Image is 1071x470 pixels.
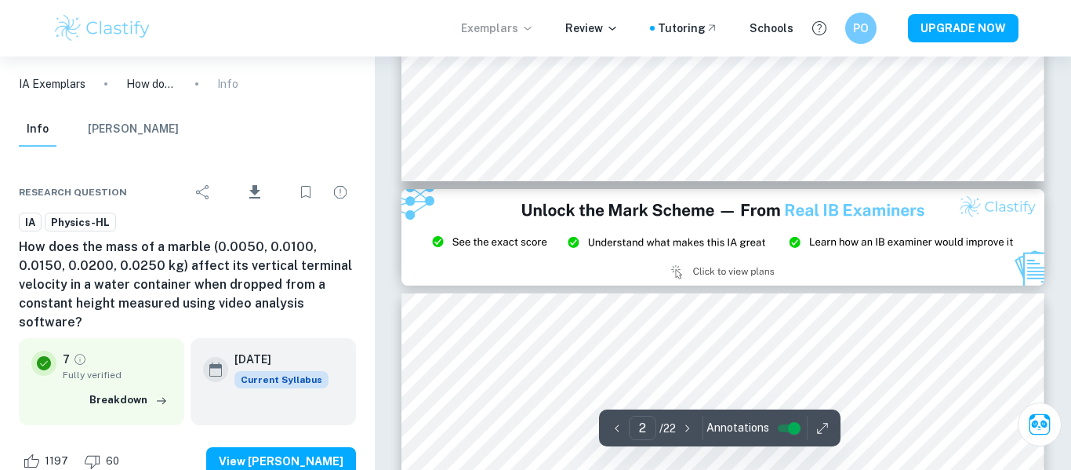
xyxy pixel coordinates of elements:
div: This exemplar is based on the current syllabus. Feel free to refer to it for inspiration/ideas wh... [234,371,329,388]
span: Annotations [706,420,769,436]
div: Bookmark [290,177,321,208]
p: / 22 [659,420,676,437]
a: Tutoring [658,20,718,37]
button: UPGRADE NOW [908,14,1018,42]
span: 1197 [36,454,77,469]
button: Breakdown [85,388,172,412]
div: Download [222,172,287,213]
a: Physics-HL [45,213,116,232]
div: Report issue [325,177,356,208]
p: 7 [63,351,70,368]
button: Help and Feedback [806,15,833,42]
h6: [DATE] [234,351,316,368]
button: Ask Clai [1018,403,1062,446]
p: How does the mass of a marble (0.0050, 0.0100, 0.0150, 0.0200, 0.0250 kg) affect its vertical ter... [126,75,176,93]
img: Ad [401,189,1044,286]
img: Clastify logo [53,13,152,44]
a: Grade fully verified [73,352,87,366]
span: 60 [97,454,128,469]
p: Exemplars [461,20,534,37]
h6: How does the mass of a marble (0.0050, 0.0100, 0.0150, 0.0200, 0.0250 kg) affect its vertical ter... [19,238,356,332]
div: Share [187,177,219,208]
button: Info [19,112,56,147]
span: IA [20,215,41,231]
span: Research question [19,185,127,199]
span: Fully verified [63,368,172,382]
span: Physics-HL [45,215,115,231]
a: IA [19,213,42,232]
p: Info [217,75,238,93]
a: IA Exemplars [19,75,85,93]
button: [PERSON_NAME] [88,112,179,147]
p: Review [565,20,619,37]
h6: PO [852,20,870,37]
span: Current Syllabus [234,371,329,388]
a: Schools [750,20,793,37]
button: PO [845,13,877,44]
